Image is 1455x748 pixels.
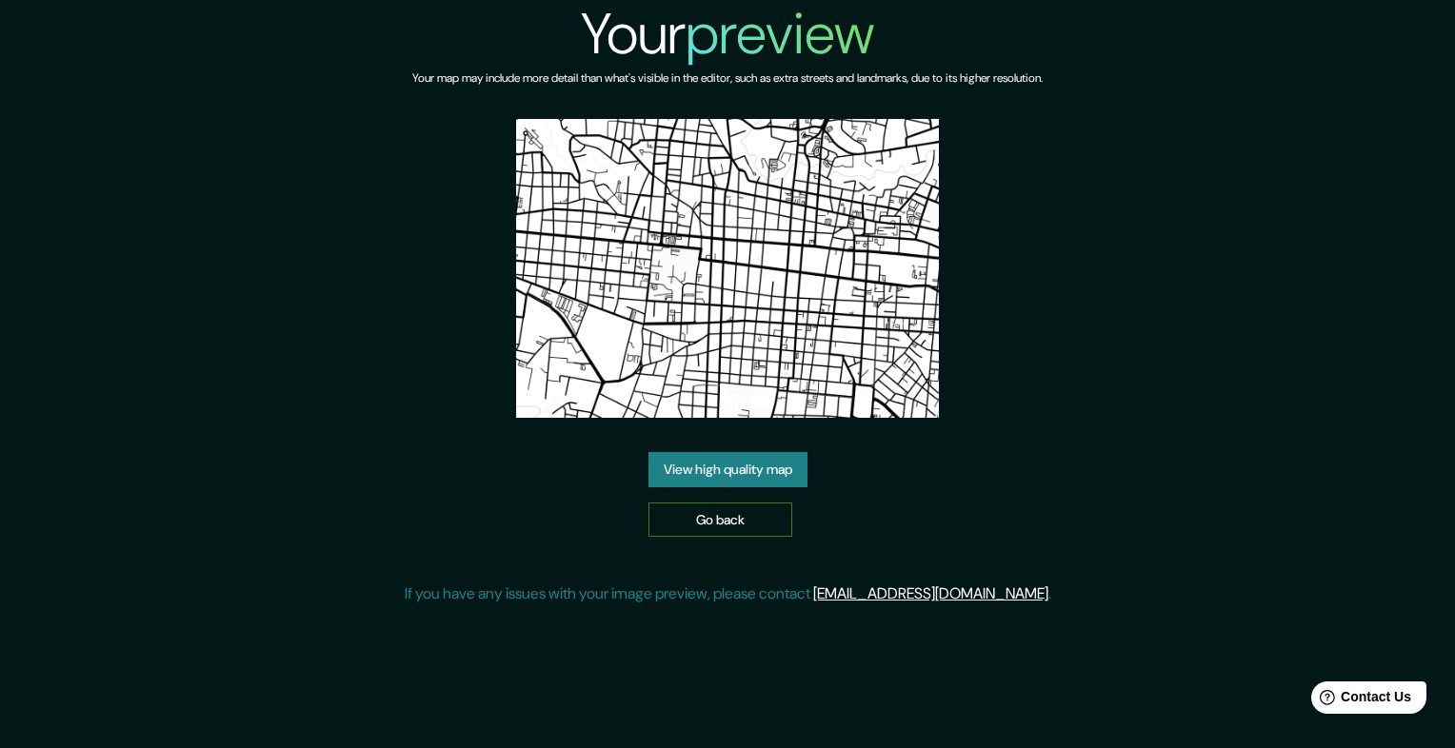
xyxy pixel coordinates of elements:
p: If you have any issues with your image preview, please contact . [405,582,1051,605]
img: created-map-preview [516,119,939,418]
iframe: Help widget launcher [1286,674,1434,727]
a: [EMAIL_ADDRESS][DOMAIN_NAME] [813,583,1048,603]
h6: Your map may include more detail than what's visible in the editor, such as extra streets and lan... [412,69,1043,89]
a: View high quality map [648,452,807,487]
a: Go back [648,502,792,538]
